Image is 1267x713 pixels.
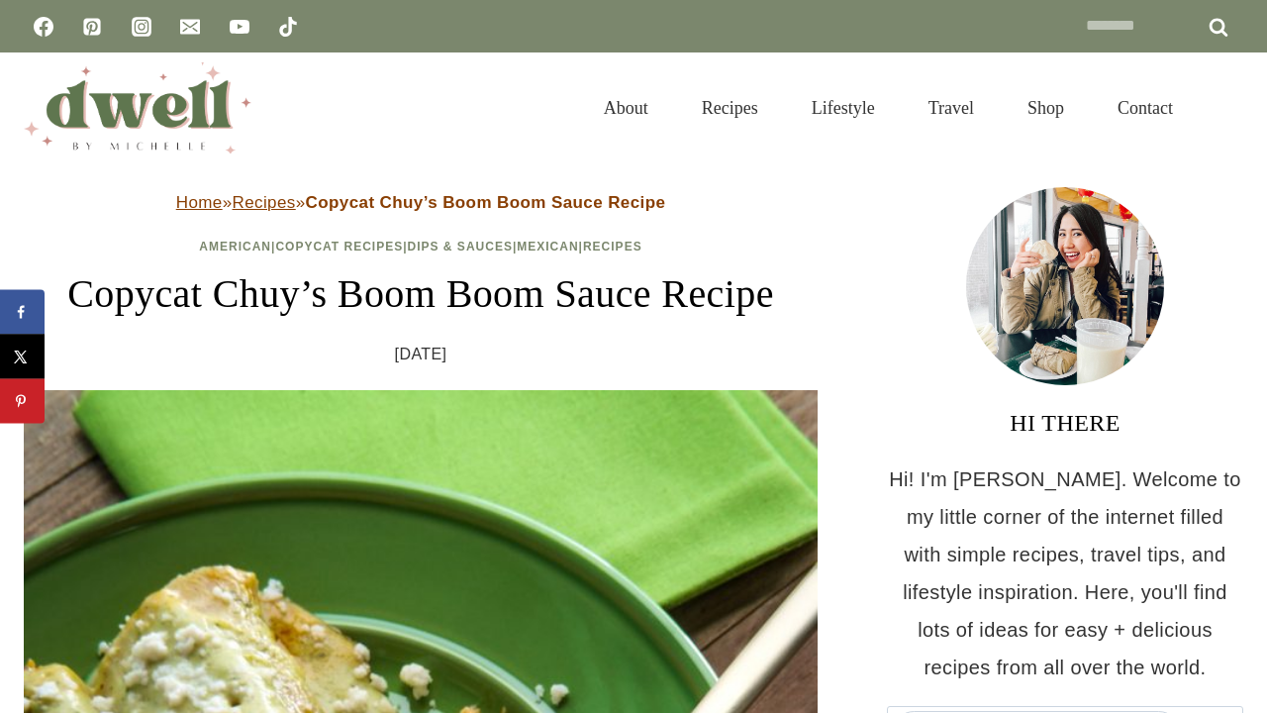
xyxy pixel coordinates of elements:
[395,340,447,369] time: [DATE]
[176,193,666,212] span: » »
[583,240,642,254] a: Recipes
[199,240,271,254] a: American
[24,7,63,47] a: Facebook
[199,240,641,254] span: | | | |
[887,405,1243,441] h3: HI THERE
[902,73,1001,143] a: Travel
[675,73,785,143] a: Recipes
[1091,73,1200,143] a: Contact
[306,193,666,212] strong: Copycat Chuy’s Boom Boom Sauce Recipe
[268,7,308,47] a: TikTok
[408,240,513,254] a: Dips & Sauces
[887,460,1243,686] p: Hi! I'm [PERSON_NAME]. Welcome to my little corner of the internet filled with simple recipes, tr...
[24,62,251,153] img: DWELL by michelle
[170,7,210,47] a: Email
[577,73,675,143] a: About
[785,73,902,143] a: Lifestyle
[1001,73,1091,143] a: Shop
[577,73,1200,143] nav: Primary Navigation
[517,240,578,254] a: Mexican
[220,7,259,47] a: YouTube
[72,7,112,47] a: Pinterest
[176,193,223,212] a: Home
[233,193,296,212] a: Recipes
[122,7,161,47] a: Instagram
[1210,91,1243,125] button: View Search Form
[275,240,403,254] a: Copycat Recipes
[24,264,818,324] h1: Copycat Chuy’s Boom Boom Sauce Recipe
